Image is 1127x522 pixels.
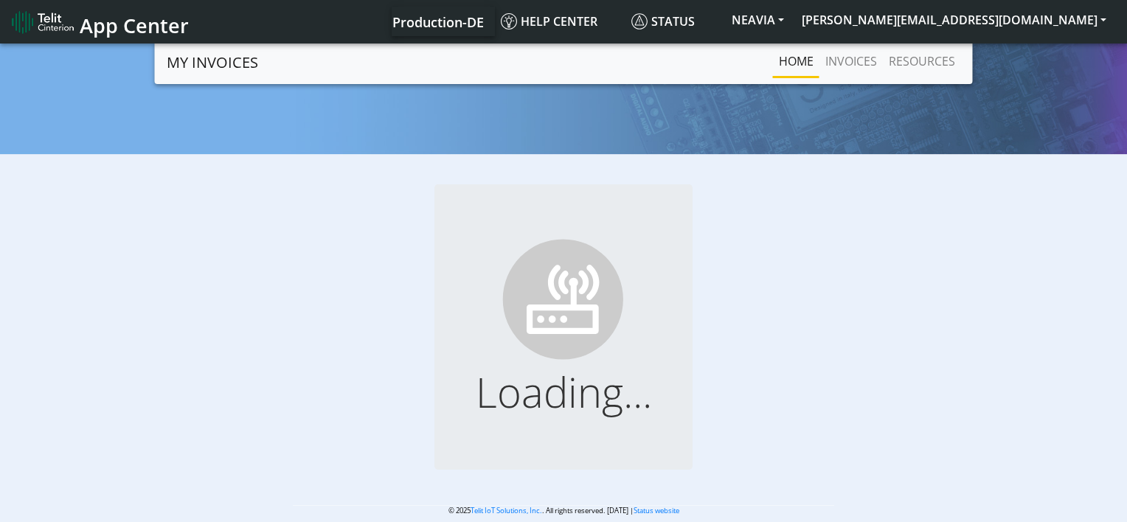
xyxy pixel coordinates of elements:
[631,13,648,29] img: status.svg
[631,13,695,29] span: Status
[80,12,189,39] span: App Center
[12,6,187,38] a: App Center
[723,7,793,33] button: NEAVIA
[883,46,961,76] a: RESOURCES
[625,7,723,36] a: Status
[293,505,834,516] p: © 2025 . All rights reserved. [DATE] |
[392,7,483,36] a: Your current platform instance
[819,46,883,76] a: INVOICES
[458,367,669,417] h1: Loading...
[12,10,74,34] img: logo-telit-cinterion-gw-new.png
[496,232,631,367] img: ...
[634,506,679,515] a: Status website
[167,48,258,77] a: MY INVOICES
[392,13,484,31] span: Production-DE
[495,7,625,36] a: Help center
[773,46,819,76] a: Home
[501,13,597,29] span: Help center
[501,13,517,29] img: knowledge.svg
[793,7,1115,33] button: [PERSON_NAME][EMAIL_ADDRESS][DOMAIN_NAME]
[471,506,542,515] a: Telit IoT Solutions, Inc.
